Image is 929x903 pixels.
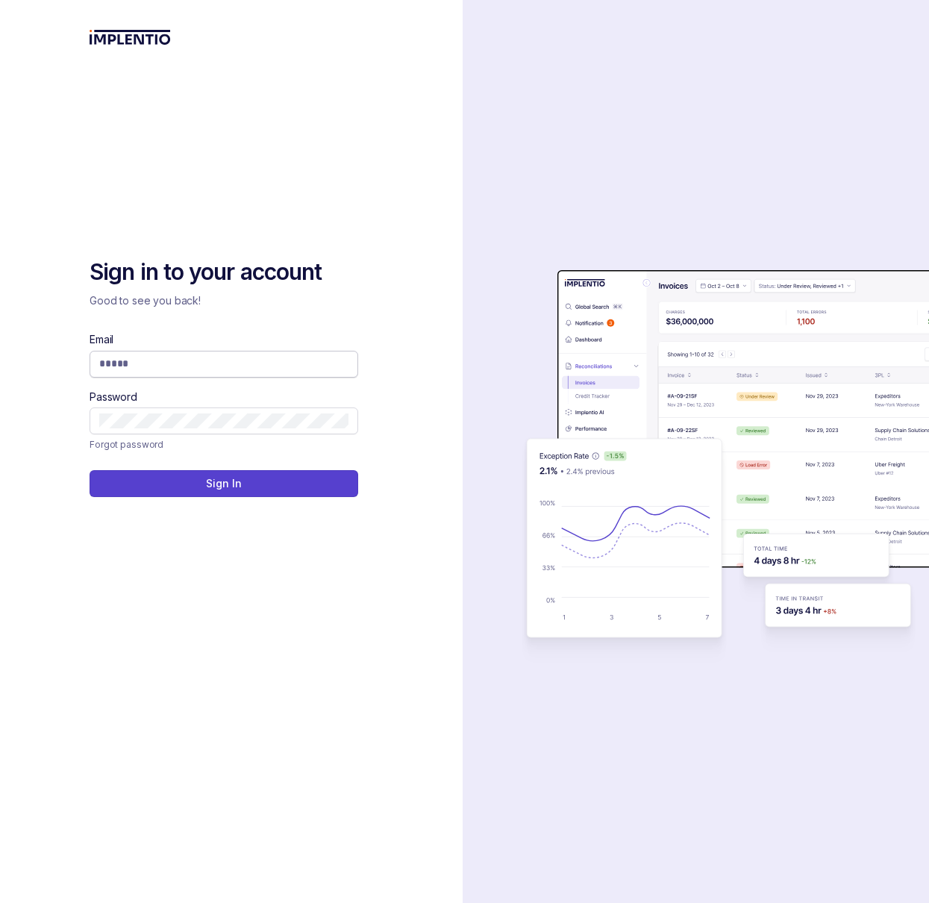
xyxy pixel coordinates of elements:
label: Password [90,390,137,404]
label: Email [90,332,113,347]
button: Sign In [90,470,358,497]
h2: Sign in to your account [90,257,358,287]
p: Good to see you back! [90,293,358,308]
p: Forgot password [90,437,163,452]
img: logo [90,30,171,45]
a: Link Forgot password [90,437,163,452]
p: Sign In [206,476,241,491]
